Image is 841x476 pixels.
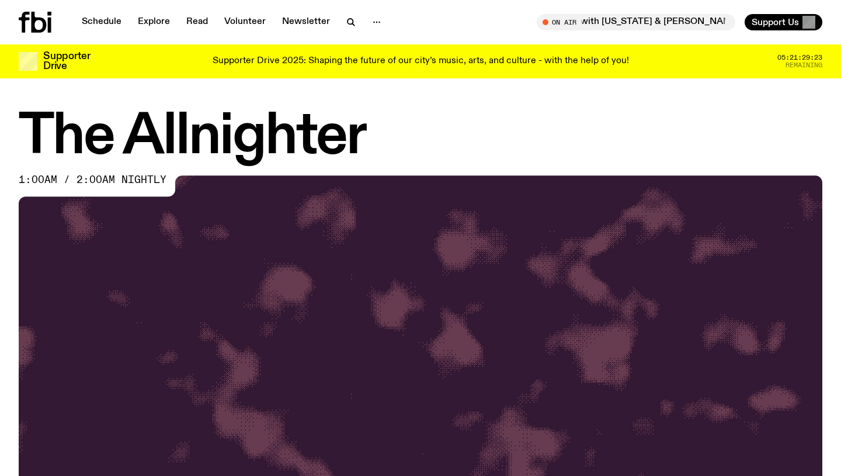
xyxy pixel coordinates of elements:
[19,175,166,185] span: 1:00am / 2:00am nightly
[745,14,822,30] button: Support Us
[19,111,822,164] h1: The Allnighter
[752,17,799,27] span: Support Us
[75,14,128,30] a: Schedule
[777,54,822,61] span: 05:21:29:23
[43,51,90,71] h3: Supporter Drive
[537,14,735,30] button: On AirThe Allnighter with [US_STATE] & [PERSON_NAME] °❀⋆.ೃ࿔*:･
[179,14,215,30] a: Read
[275,14,337,30] a: Newsletter
[213,56,629,67] p: Supporter Drive 2025: Shaping the future of our city’s music, arts, and culture - with the help o...
[131,14,177,30] a: Explore
[786,62,822,68] span: Remaining
[217,14,273,30] a: Volunteer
